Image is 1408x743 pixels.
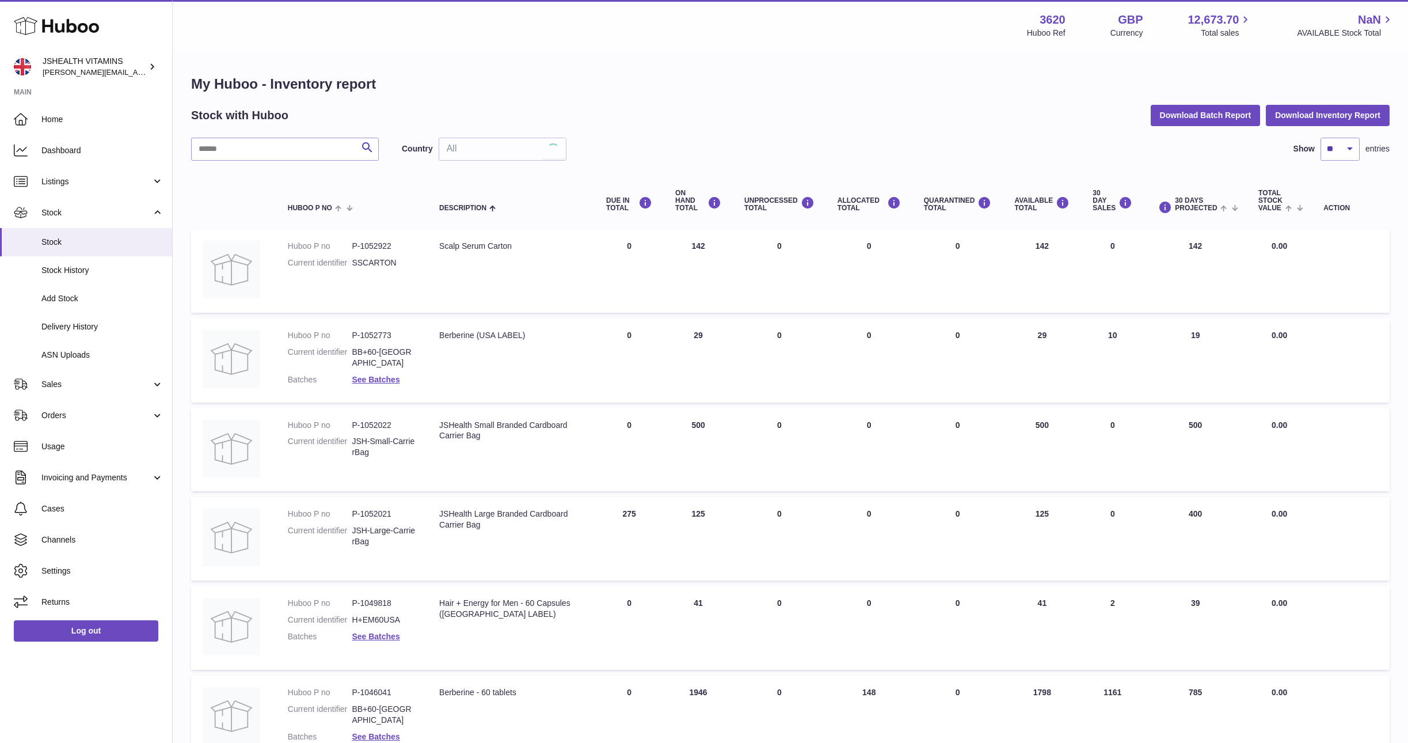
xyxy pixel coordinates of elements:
td: 10 [1081,319,1144,403]
td: 41 [664,586,733,670]
strong: GBP [1118,12,1143,28]
span: 30 DAYS PROJECTED [1175,197,1217,212]
span: Home [41,114,163,125]
div: QUARANTINED Total [924,196,992,212]
dd: P-1052022 [352,420,416,431]
dt: Current identifier [288,615,352,626]
span: Total sales [1201,28,1252,39]
dd: SSCARTON [352,257,416,268]
div: DUE IN TOTAL [606,196,652,212]
td: 0 [826,408,912,492]
div: Currency [1110,28,1143,39]
td: 29 [1003,319,1081,403]
dt: Huboo P no [288,241,352,252]
span: AVAILABLE Stock Total [1297,28,1394,39]
span: Sales [41,379,151,390]
td: 29 [664,319,733,403]
span: Stock History [41,265,163,276]
td: 500 [1144,408,1247,492]
span: Description [439,204,486,212]
td: 0 [826,229,912,313]
a: 12,673.70 Total sales [1188,12,1252,39]
span: [PERSON_NAME][EMAIL_ADDRESS][DOMAIN_NAME] [43,67,231,77]
div: ALLOCATED Total [838,196,901,212]
span: Add Stock [41,293,163,304]
span: 0 [956,331,960,340]
span: 0.00 [1272,509,1287,518]
h2: Stock with Huboo [191,108,288,123]
dd: P-1052922 [352,241,416,252]
dt: Huboo P no [288,598,352,609]
span: NaN [1358,12,1381,28]
div: JSHealth Large Branded Cardboard Carrier Bag [439,509,583,530]
label: Show [1293,143,1315,154]
a: See Batches [352,632,399,641]
h1: My Huboo - Inventory report [191,75,1390,93]
dd: P-1049818 [352,598,416,609]
dt: Current identifier [288,436,352,458]
td: 0 [826,586,912,670]
td: 0 [826,497,912,581]
dt: Current identifier [288,525,352,547]
div: Hair + Energy for Men - 60 Capsules ([GEOGRAPHIC_DATA] LABEL) [439,598,583,620]
dd: BB+60-[GEOGRAPHIC_DATA] [352,347,416,369]
div: Huboo Ref [1027,28,1065,39]
span: 0 [956,598,960,608]
span: Returns [41,597,163,608]
img: francesca@jshealthvitamins.com [14,58,31,75]
div: Berberine (USA LABEL) [439,330,583,341]
div: 30 DAY SALES [1093,189,1132,213]
span: Usage [41,441,163,452]
span: Dashboard [41,145,163,156]
span: 0.00 [1272,420,1287,430]
td: 0 [733,229,826,313]
span: Cases [41,503,163,514]
dt: Batches [288,631,352,642]
dd: P-1052773 [352,330,416,341]
button: Download Inventory Report [1266,105,1390,126]
dt: Huboo P no [288,687,352,698]
dd: JSH-Small-CarrierBag [352,436,416,458]
span: Settings [41,566,163,577]
td: 142 [1003,229,1081,313]
span: ASN Uploads [41,350,163,361]
dt: Batches [288,374,352,385]
button: Download Batch Report [1151,105,1261,126]
label: Country [402,143,433,154]
td: 0 [595,586,664,670]
a: See Batches [352,375,399,384]
td: 142 [1144,229,1247,313]
span: 0.00 [1272,241,1287,251]
div: UNPROCESSED Total [744,196,815,212]
td: 275 [595,497,664,581]
span: Total stock value [1258,189,1283,213]
span: Huboo P no [288,204,332,212]
span: 0 [956,688,960,697]
dt: Current identifier [288,257,352,268]
td: 125 [1003,497,1081,581]
td: 0 [595,408,664,492]
span: 0 [956,420,960,430]
span: 0 [956,241,960,251]
div: Scalp Serum Carton [439,241,583,252]
span: Invoicing and Payments [41,472,151,483]
dd: H+EM60USA [352,615,416,626]
td: 2 [1081,586,1144,670]
img: product image [203,420,260,477]
a: See Batches [352,732,399,741]
span: 12,673.70 [1188,12,1239,28]
td: 0 [733,497,826,581]
td: 0 [733,408,826,492]
span: Orders [41,410,151,421]
dt: Huboo P no [288,420,352,431]
td: 400 [1144,497,1247,581]
td: 500 [1003,408,1081,492]
div: AVAILABLE Total [1014,196,1070,212]
img: product image [203,598,260,655]
div: Berberine - 60 tablets [439,687,583,698]
div: JSHEALTH VITAMINS [43,56,146,78]
dt: Current identifier [288,704,352,726]
div: Action [1323,204,1378,212]
td: 0 [1081,229,1144,313]
a: Log out [14,620,158,641]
